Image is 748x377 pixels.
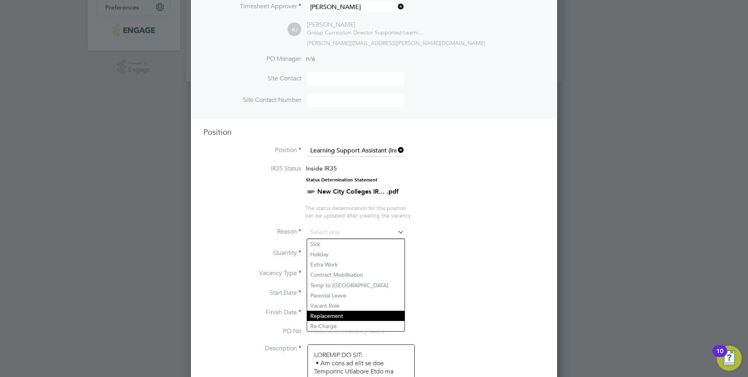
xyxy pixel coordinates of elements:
label: Site Contact Number [203,96,301,104]
span: [PERSON_NAME][EMAIL_ADDRESS][PERSON_NAME][DOMAIN_NAME] [307,40,485,47]
li: Temp to [GEOGRAPHIC_DATA] [307,280,405,290]
label: Site Contact [203,74,301,83]
span: n/a [306,55,315,63]
label: IR35 Status [203,165,301,173]
span: Please select vacancy dates [307,327,384,335]
li: Parental Leave [307,290,405,301]
li: Replacement [307,311,405,321]
label: Start Date [203,289,301,297]
label: Position [203,146,301,154]
li: Holiday [307,249,405,259]
div: New City College Limited [307,29,424,36]
strong: Status Determination Statement [306,177,378,183]
label: PO No [203,327,301,335]
label: Quantity [203,249,301,257]
div: 10 [716,351,723,361]
span: Inside IR35 [306,165,337,172]
li: Contract Mobilisation [307,270,405,280]
div: [PERSON_NAME] [307,21,424,29]
label: Description [203,344,301,353]
li: Re-Charge [307,321,405,331]
label: Finish Date [203,308,301,317]
input: Search for... [307,145,404,157]
li: Extra Work [307,259,405,270]
a: New City Colleges IR... .pdf [317,188,399,195]
input: Search for... [307,2,404,13]
button: Open Resource Center, 10 new notifications [717,346,742,371]
label: Reason [203,228,301,236]
span: The status determination for this position can be updated after creating the vacancy [305,205,411,219]
input: Select one [307,227,404,239]
label: Timesheet Approver [203,2,301,11]
label: PO Manager [203,55,301,63]
span: RJ [288,23,301,36]
li: Vacant Role [307,301,405,311]
span: Group Curriculum Director Supported Learning at [307,29,431,36]
label: Vacancy Type [203,269,301,277]
h3: Position [203,127,545,137]
li: Sick [307,239,405,249]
